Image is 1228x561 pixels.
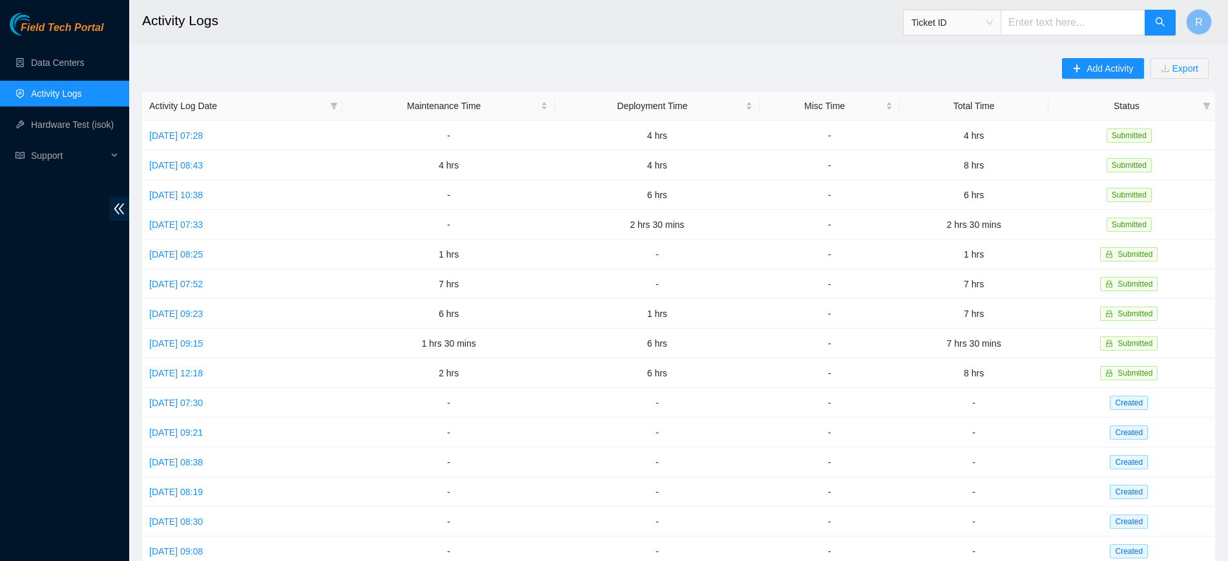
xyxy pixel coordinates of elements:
[1145,10,1176,36] button: search
[342,507,555,536] td: -
[342,358,555,388] td: 2 hrs
[1056,99,1198,113] span: Status
[900,507,1048,536] td: -
[555,121,760,150] td: 4 hrs
[342,329,555,358] td: 1 hrs 30 mins
[149,190,203,200] a: [DATE] 10:38
[109,197,129,221] span: double-left
[900,92,1048,121] th: Total Time
[760,240,900,269] td: -
[900,210,1048,240] td: 2 hrs 30 mins
[900,447,1048,477] td: -
[760,121,900,150] td: -
[149,130,203,141] a: [DATE] 07:28
[760,269,900,299] td: -
[1110,455,1148,469] span: Created
[1118,309,1152,318] span: Submitted
[760,150,900,180] td: -
[1110,485,1148,499] span: Created
[149,516,203,527] a: [DATE] 08:30
[555,329,760,358] td: 6 hrs
[149,398,203,408] a: [DATE] 07:30
[1200,96,1213,116] span: filter
[149,249,203,260] a: [DATE] 08:25
[900,418,1048,447] td: -
[1105,310,1113,318] span: lock
[555,477,760,507] td: -
[760,299,900,329] td: -
[342,121,555,150] td: -
[900,299,1048,329] td: 7 hrs
[342,150,555,180] td: 4 hrs
[900,269,1048,299] td: 7 hrs
[1118,369,1152,378] span: Submitted
[1150,58,1209,79] button: downloadExport
[342,447,555,477] td: -
[1195,14,1203,30] span: R
[760,477,900,507] td: -
[10,13,65,36] img: Akamai Technologies
[149,487,203,497] a: [DATE] 08:19
[760,180,900,210] td: -
[900,388,1048,418] td: -
[1186,9,1212,35] button: R
[342,418,555,447] td: -
[1107,188,1152,202] span: Submitted
[900,121,1048,150] td: 4 hrs
[149,546,203,556] a: [DATE] 09:08
[1107,218,1152,232] span: Submitted
[149,457,203,467] a: [DATE] 08:38
[760,358,900,388] td: -
[1105,280,1113,288] span: lock
[760,388,900,418] td: -
[900,358,1048,388] td: 8 hrs
[149,99,325,113] span: Activity Log Date
[900,329,1048,358] td: 7 hrs 30 mins
[555,418,760,447] td: -
[760,447,900,477] td: -
[555,388,760,418] td: -
[21,22,103,34] span: Field Tech Portal
[900,240,1048,269] td: 1 hrs
[1118,280,1152,289] span: Submitted
[1110,396,1148,410] span: Created
[1155,17,1165,29] span: search
[555,180,760,210] td: 6 hrs
[1110,425,1148,440] span: Created
[149,338,203,349] a: [DATE] 09:15
[1001,10,1145,36] input: Enter text here...
[342,388,555,418] td: -
[342,299,555,329] td: 6 hrs
[900,180,1048,210] td: 6 hrs
[1107,128,1152,143] span: Submitted
[555,447,760,477] td: -
[16,151,25,160] span: read
[1105,369,1113,377] span: lock
[911,13,993,32] span: Ticket ID
[149,160,203,170] a: [DATE] 08:43
[900,150,1048,180] td: 8 hrs
[1105,340,1113,347] span: lock
[1107,158,1152,172] span: Submitted
[342,240,555,269] td: 1 hrs
[149,427,203,438] a: [DATE] 09:21
[1105,250,1113,258] span: lock
[31,88,82,99] a: Activity Logs
[1072,64,1081,74] span: plus
[760,329,900,358] td: -
[555,240,760,269] td: -
[149,219,203,230] a: [DATE] 07:33
[149,309,203,319] a: [DATE] 09:23
[555,269,760,299] td: -
[342,477,555,507] td: -
[1203,102,1211,110] span: filter
[900,477,1048,507] td: -
[1110,544,1148,558] span: Created
[760,507,900,536] td: -
[149,279,203,289] a: [DATE] 07:52
[342,180,555,210] td: -
[1087,61,1133,76] span: Add Activity
[1110,515,1148,529] span: Created
[555,299,760,329] td: 1 hrs
[555,150,760,180] td: 4 hrs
